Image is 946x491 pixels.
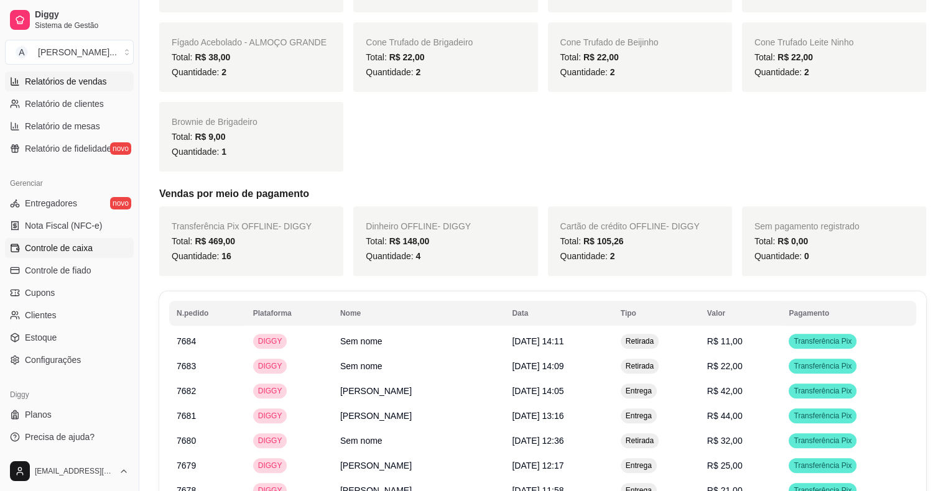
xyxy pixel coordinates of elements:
span: Entregadores [25,197,77,209]
span: Quantidade: [172,251,231,261]
span: R$ 22,00 [777,52,813,62]
a: Relatórios de vendas [5,71,134,91]
span: DIGGY [256,411,285,421]
span: 7683 [177,361,196,371]
span: Clientes [25,309,57,321]
a: Controle de caixa [5,238,134,258]
span: Quantidade: [560,251,615,261]
span: Nota Fiscal (NFC-e) [25,219,102,232]
span: 2 [415,67,420,77]
span: 2 [610,67,615,77]
span: 7679 [177,461,196,470]
span: R$ 22,00 [389,52,425,62]
td: Sem nome [333,329,505,354]
span: R$ 44,00 [707,411,743,421]
span: R$ 11,00 [707,336,743,346]
span: 0 [804,251,809,261]
td: [PERSON_NAME] [333,403,505,428]
span: 2 [804,67,809,77]
span: R$ 25,00 [707,461,743,470]
span: R$ 38,00 [195,52,230,62]
span: Total: [366,52,424,62]
span: Quantidade: [754,67,809,77]
span: DIGGY [256,461,285,470]
span: Total: [172,236,235,246]
span: R$ 9,00 [195,132,225,142]
span: Quantidade: [172,147,226,157]
span: 7680 [177,436,196,446]
a: Relatório de clientes [5,94,134,114]
td: [PERSON_NAME] [333,453,505,478]
span: 2 [610,251,615,261]
a: Cupons [5,283,134,303]
span: [DATE] 12:36 [512,436,563,446]
span: Quantidade: [172,67,226,77]
span: Total: [560,52,619,62]
a: Relatório de mesas [5,116,134,136]
span: [DATE] 14:09 [512,361,563,371]
span: Cone Trufado Leite Ninho [754,37,854,47]
a: Controle de fiado [5,260,134,280]
span: 4 [415,251,420,261]
span: R$ 0,00 [777,236,808,246]
div: Gerenciar [5,173,134,193]
a: Configurações [5,350,134,370]
div: Diggy [5,385,134,405]
span: DIGGY [256,386,285,396]
span: 16 [221,251,231,261]
span: Total: [560,236,624,246]
td: [PERSON_NAME] [333,379,505,403]
span: Retirada [623,436,656,446]
span: R$ 32,00 [707,436,743,446]
span: R$ 22,00 [583,52,619,62]
span: R$ 148,00 [389,236,430,246]
span: Relatórios de vendas [25,75,107,88]
span: Controle de fiado [25,264,91,277]
span: Quantidade: [754,251,809,261]
span: R$ 22,00 [707,361,743,371]
span: Retirada [623,336,656,346]
th: Valor [700,301,782,326]
span: Sistema de Gestão [35,21,129,30]
a: Clientes [5,305,134,325]
a: DiggySistema de Gestão [5,5,134,35]
a: Entregadoresnovo [5,193,134,213]
span: Planos [25,408,52,421]
span: Transferência Pix [791,386,854,396]
a: Planos [5,405,134,424]
span: Cone Trufado de Brigadeiro [366,37,473,47]
span: Relatório de mesas [25,120,100,132]
span: Quantidade: [366,67,420,77]
a: Relatório de fidelidadenovo [5,139,134,158]
span: Estoque [25,331,57,344]
h5: Vendas por meio de pagamento [159,186,926,201]
button: [EMAIL_ADDRESS][DOMAIN_NAME] [5,456,134,486]
span: Diggy [35,9,129,21]
span: Transferência Pix OFFLINE - DIGGY [172,221,312,231]
span: Controle de caixa [25,242,93,254]
span: Brownie de Brigadeiro [172,117,257,127]
span: Cupons [25,287,55,299]
span: DIGGY [256,336,285,346]
span: Total: [172,132,225,142]
span: DIGGY [256,361,285,371]
th: Pagamento [781,301,916,326]
span: 7684 [177,336,196,346]
a: Nota Fiscal (NFC-e) [5,216,134,236]
span: Cone Trufado de Beijinho [560,37,659,47]
button: Select a team [5,40,134,65]
span: R$ 469,00 [195,236,235,246]
span: A [16,46,28,58]
span: [EMAIL_ADDRESS][DOMAIN_NAME] [35,466,114,476]
span: Sem pagamento registrado [754,221,860,231]
div: [PERSON_NAME] ... [38,46,117,58]
span: Quantidade: [366,251,420,261]
a: Precisa de ajuda? [5,427,134,447]
th: Tipo [613,301,700,326]
span: Transferência Pix [791,436,854,446]
span: R$ 105,26 [583,236,624,246]
a: Estoque [5,328,134,347]
span: Transferência Pix [791,361,854,371]
span: 7682 [177,386,196,396]
span: Relatório de clientes [25,98,104,110]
